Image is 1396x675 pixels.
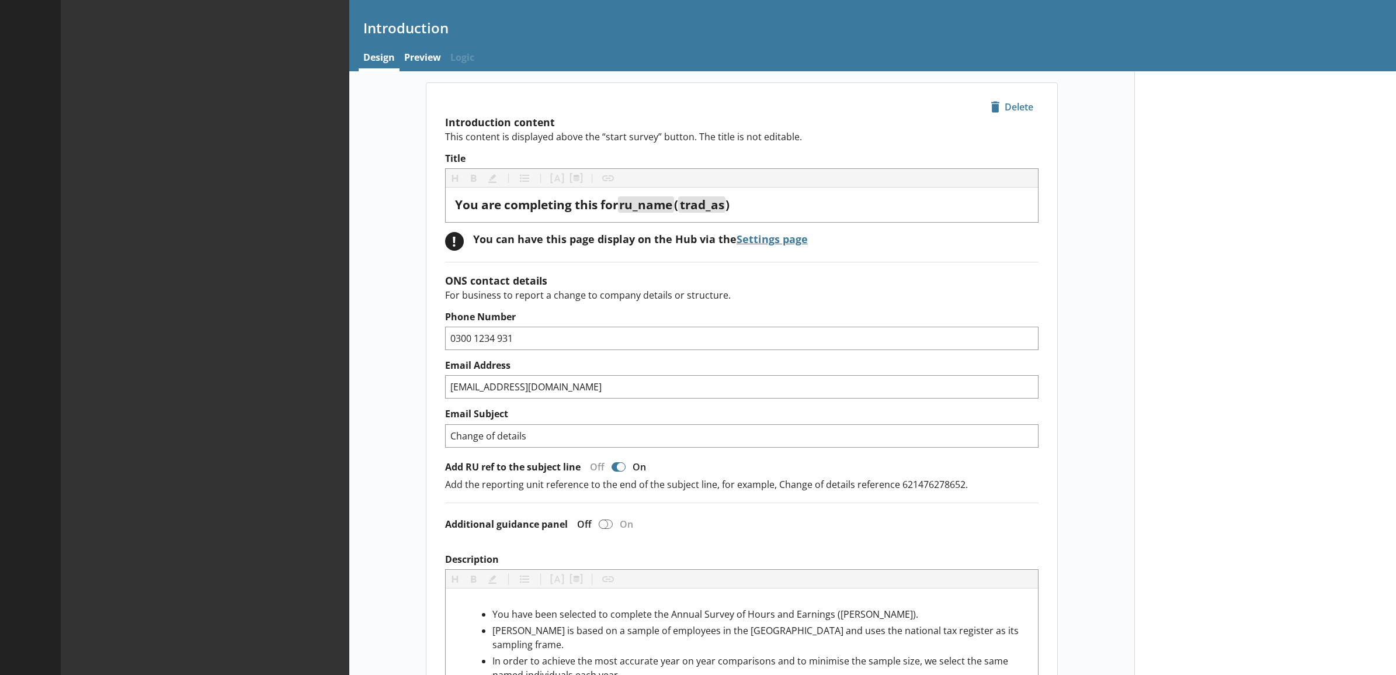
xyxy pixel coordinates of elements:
[674,196,678,213] span: (
[445,274,1039,288] h2: ONS contact details
[445,359,1039,372] label: Email Address
[680,196,724,213] span: trad_as
[473,232,808,246] div: You can have this page display on the Hub via the
[568,518,596,531] div: Off
[445,130,1039,143] p: This content is displayed above the “start survey” button. The title is not editable.
[725,196,730,213] span: )
[400,46,446,71] a: Preview
[492,608,918,621] span: You have been selected to complete the Annual Survey of Hours and Earnings ([PERSON_NAME]).
[455,197,1029,213] div: Title
[445,232,464,251] div: !
[445,518,568,531] label: Additional guidance panel
[445,115,1039,129] h2: Introduction content
[619,196,672,213] span: ru_name
[445,553,1039,566] label: Description
[986,98,1038,116] span: Delete
[363,19,1383,37] h1: Introduction
[445,478,1039,491] p: Add the reporting unit reference to the end of the subject line, for example, Change of details r...
[581,461,609,473] div: Off
[492,624,1021,651] span: [PERSON_NAME] is based on a sample of employees in the [GEOGRAPHIC_DATA] and uses the national ta...
[446,46,479,71] span: Logic
[455,196,618,213] span: You are completing this for
[445,153,1039,165] label: Title
[445,408,1039,420] label: Email Subject
[359,46,400,71] a: Design
[445,289,1039,302] p: For business to report a change to company details or structure.
[737,232,808,246] a: Settings page
[615,518,643,531] div: On
[628,461,655,473] div: On
[445,461,581,473] label: Add RU ref to the subject line
[445,311,1039,323] label: Phone Number
[985,97,1039,117] button: Delete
